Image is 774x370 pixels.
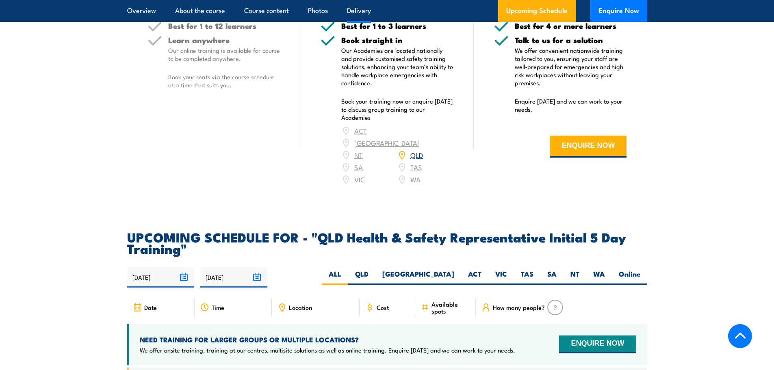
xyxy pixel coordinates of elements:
[612,269,647,285] label: Online
[540,269,564,285] label: SA
[289,304,312,311] span: Location
[322,269,348,285] label: ALL
[200,267,267,288] input: To date
[564,269,586,285] label: NT
[488,269,514,285] label: VIC
[127,231,647,254] h2: UPCOMING SCHEDULE FOR - "QLD Health & Safety Representative Initial 5 Day Training"
[168,73,280,89] p: Book your seats via the course schedule at a time that suits you.
[515,36,627,44] h5: Talk to us for a solution
[461,269,488,285] label: ACT
[515,22,627,30] h5: Best for 4 or more learners
[493,304,545,311] span: How many people?
[514,269,540,285] label: TAS
[212,304,224,311] span: Time
[127,267,194,288] input: From date
[348,269,375,285] label: QLD
[586,269,612,285] label: WA
[377,304,389,311] span: Cost
[341,22,453,30] h5: Best for 1 to 3 learners
[168,22,280,30] h5: Best for 1 to 12 learners
[550,136,627,158] button: ENQUIRE NOW
[341,97,453,121] p: Book your training now or enquire [DATE] to discuss group training to our Academies
[140,346,515,354] p: We offer onsite training, training at our centres, multisite solutions as well as online training...
[168,36,280,44] h5: Learn anywhere
[168,46,280,63] p: Our online training is available for course to be completed anywhere.
[375,269,461,285] label: [GEOGRAPHIC_DATA]
[140,335,515,344] h4: NEED TRAINING FOR LARGER GROUPS OR MULTIPLE LOCATIONS?
[341,36,453,44] h5: Book straight in
[559,335,636,353] button: ENQUIRE NOW
[515,46,627,87] p: We offer convenient nationwide training tailored to you, ensuring your staff are well-prepared fo...
[410,150,423,160] a: QLD
[431,301,470,314] span: Available spots
[144,304,157,311] span: Date
[515,97,627,113] p: Enquire [DATE] and we can work to your needs.
[341,46,453,87] p: Our Academies are located nationally and provide customised safety training solutions, enhancing ...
